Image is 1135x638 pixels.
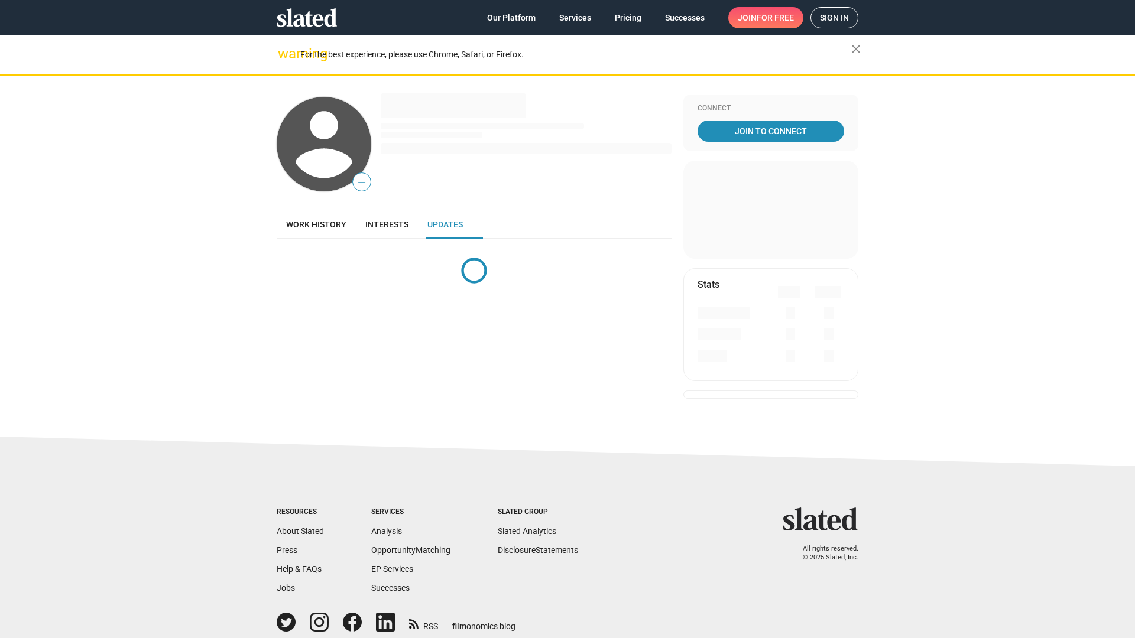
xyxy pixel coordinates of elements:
span: Work history [286,220,346,229]
mat-icon: warning [278,47,292,61]
mat-icon: close [849,42,863,56]
a: Join To Connect [698,121,844,142]
a: Successes [371,583,410,593]
span: Join To Connect [700,121,842,142]
a: Slated Analytics [498,526,556,536]
a: Help & FAQs [277,564,322,574]
a: About Slated [277,526,324,536]
div: Connect [698,104,844,113]
a: Pricing [605,7,651,28]
mat-card-title: Stats [698,278,719,291]
p: All rights reserved. © 2025 Slated, Inc. [790,545,858,562]
a: Jobs [277,583,295,593]
span: Services [559,7,591,28]
div: Resources [277,507,324,517]
div: Slated Group [498,507,578,517]
a: Our Platform [478,7,545,28]
a: Press [277,545,297,555]
a: Analysis [371,526,402,536]
a: filmonomics blog [452,611,515,632]
span: Pricing [615,7,641,28]
span: film [452,621,466,631]
span: for free [757,7,794,28]
span: Our Platform [487,7,536,28]
span: Join [738,7,794,28]
div: For the best experience, please use Chrome, Safari, or Firefox. [300,47,851,63]
span: Updates [427,220,463,229]
a: Successes [656,7,714,28]
a: Services [550,7,601,28]
a: DisclosureStatements [498,545,578,555]
a: Updates [418,210,472,239]
span: Successes [665,7,705,28]
span: — [353,175,371,190]
a: Interests [356,210,418,239]
a: EP Services [371,564,413,574]
span: Interests [365,220,408,229]
a: Work history [277,210,356,239]
span: Sign in [820,8,849,28]
a: Sign in [810,7,858,28]
div: Services [371,507,450,517]
a: Joinfor free [728,7,803,28]
a: RSS [409,614,438,632]
a: OpportunityMatching [371,545,450,555]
